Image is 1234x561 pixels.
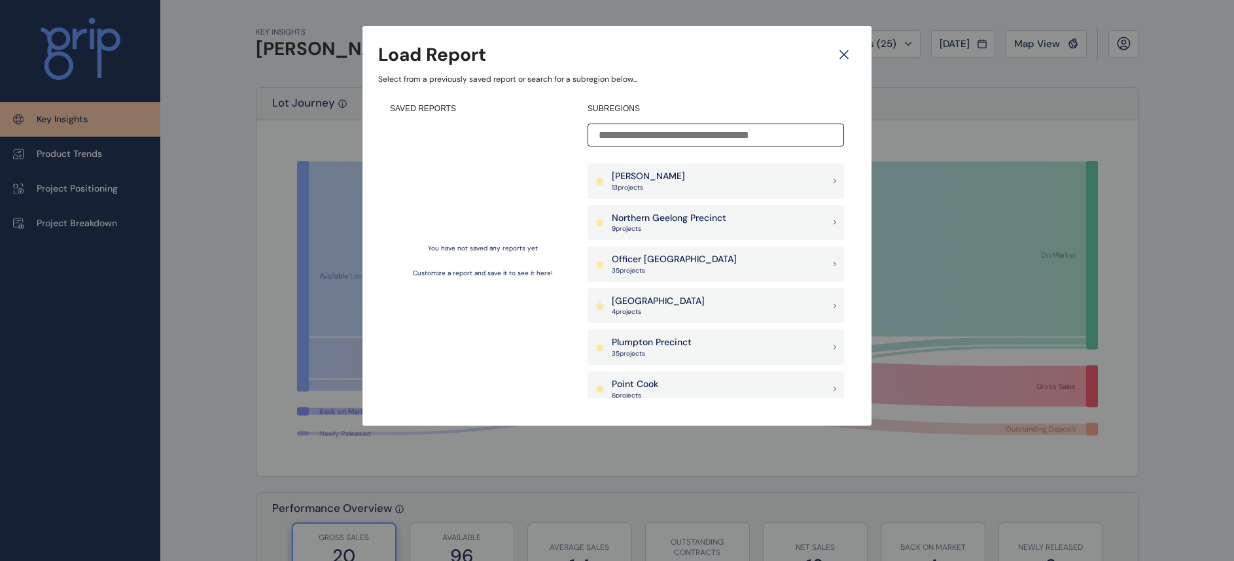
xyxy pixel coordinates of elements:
[612,349,692,358] p: 35 project s
[612,183,685,192] p: 13 project s
[612,212,726,225] p: Northern Geelong Precinct
[612,378,658,391] p: Point Cook
[612,295,705,308] p: [GEOGRAPHIC_DATA]
[612,224,726,233] p: 9 project s
[612,307,705,316] p: 4 project s
[428,244,538,253] p: You have not saved any reports yet
[612,253,737,266] p: Officer [GEOGRAPHIC_DATA]
[612,391,658,400] p: 6 project s
[612,170,685,183] p: [PERSON_NAME]
[588,103,844,114] h4: SUBREGIONS
[612,266,737,275] p: 35 project s
[612,336,692,349] p: Plumpton Precinct
[378,42,486,67] h3: Load Report
[378,74,856,85] p: Select from a previously saved report or search for a subregion below...
[390,103,576,114] h4: SAVED REPORTS
[413,269,553,278] p: Customize a report and save it to see it here!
